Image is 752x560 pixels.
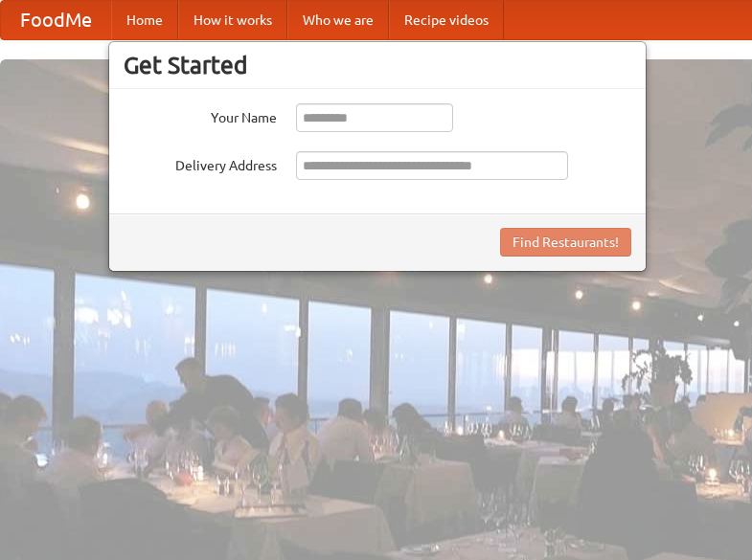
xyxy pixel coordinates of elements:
[500,228,631,257] button: Find Restaurants!
[287,1,389,39] a: Who we are
[124,151,277,175] label: Delivery Address
[124,51,631,79] h3: Get Started
[111,1,178,39] a: Home
[124,103,277,127] label: Your Name
[1,1,111,39] a: FoodMe
[389,1,504,39] a: Recipe videos
[178,1,287,39] a: How it works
